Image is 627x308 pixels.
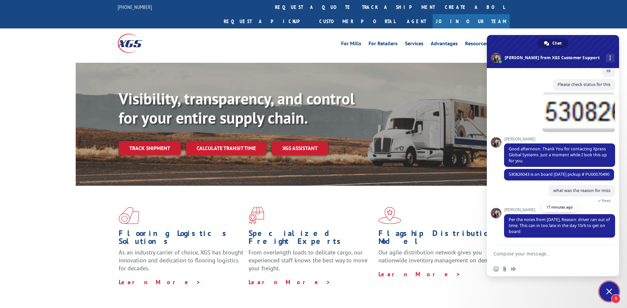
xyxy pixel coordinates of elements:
span: Chat [552,38,562,48]
a: Learn More > [249,278,331,286]
a: Join Our Team [433,14,510,28]
span: Read [602,198,610,203]
span: [PERSON_NAME] [504,208,615,212]
a: Request a pickup [219,14,314,28]
b: Visibility, transparency, and control for your entire supply chain. [119,88,355,128]
a: For Mills [341,41,361,48]
div: More channels [606,54,615,62]
span: 530826043 is on board [DATE] pickup # PU00070490 [509,172,609,177]
span: Audio message [511,266,516,272]
a: Track shipment [119,141,181,155]
a: Calculate transit time [186,141,266,155]
h1: Flagship Distribution Model [378,229,503,249]
a: Learn More > [378,270,461,278]
a: Customer Portal [314,14,400,28]
img: xgs-icon-focused-on-flooring-red [249,207,264,224]
img: xgs-icon-total-supply-chain-intelligence-red [119,207,139,224]
a: Services [405,41,423,48]
h1: Flooring Logistics Solutions [119,229,244,249]
a: XGS ASSISTANT [272,141,328,155]
h1: Specialized Freight Experts [249,229,373,249]
a: Learn More > [119,278,201,286]
span: Send a file [502,266,507,272]
span: Our agile distribution network gives you nationwide inventory management on demand. [378,249,500,264]
a: Agent [400,14,433,28]
a: Advantages [431,41,458,48]
span: Hi [607,68,610,74]
span: what was the reason for miss [553,188,610,193]
div: Chat [538,38,568,48]
span: 1 [611,294,620,303]
a: [PHONE_NUMBER] [118,4,152,10]
div: Close chat [599,282,619,301]
span: Please check status for this [558,82,610,87]
a: For Retailers [369,41,398,48]
a: Resources [465,41,488,48]
span: Good afternoon. Thank You for contacting Xpress Global Systems. Just a moment while I look this u... [509,146,607,164]
span: Per the notes from [DATE], Reason: driver ran out of time. This can in too late in the day 10/6 t... [509,217,610,234]
span: As an industry carrier of choice, XGS has brought innovation and dedication to flooring logistics... [119,249,243,272]
p: From overlength loads to delicate cargo, our experienced staff knows the best way to move your fr... [249,249,373,278]
img: xgs-icon-flagship-distribution-model-red [378,207,401,224]
span: [PERSON_NAME] [504,137,615,141]
span: Insert an emoji [493,266,499,272]
textarea: Compose your message... [493,251,598,257]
